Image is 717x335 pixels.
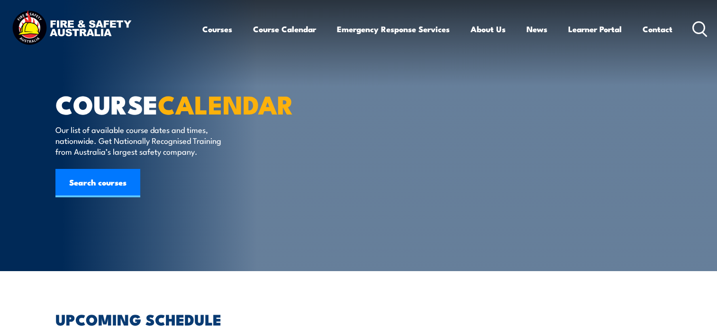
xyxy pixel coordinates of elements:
[253,17,316,42] a: Course Calendar
[55,312,662,326] h2: UPCOMING SCHEDULE
[568,17,622,42] a: Learner Portal
[158,84,294,123] strong: CALENDAR
[471,17,506,42] a: About Us
[55,124,228,157] p: Our list of available course dates and times, nationwide. Get Nationally Recognised Training from...
[55,169,140,197] a: Search courses
[643,17,672,42] a: Contact
[55,93,290,115] h1: COURSE
[202,17,232,42] a: Courses
[526,17,547,42] a: News
[337,17,450,42] a: Emergency Response Services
